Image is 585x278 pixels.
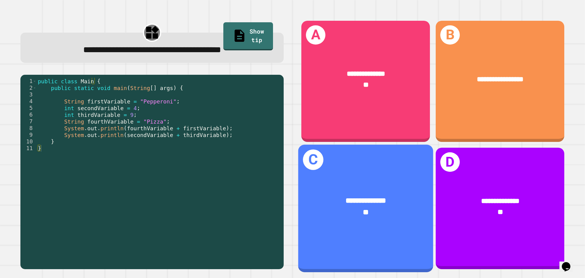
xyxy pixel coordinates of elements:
div: 4 [20,98,37,105]
div: 11 [20,145,37,152]
h1: C [303,150,323,170]
div: 10 [20,138,37,145]
div: 1 [20,78,37,85]
div: 8 [20,125,37,132]
div: 5 [20,105,37,111]
a: Show tip [223,22,273,50]
div: 7 [20,118,37,125]
h1: A [306,25,325,45]
h1: D [440,152,460,172]
div: 2 [20,85,37,91]
span: Toggle code folding, rows 2 through 10 [33,85,36,91]
h1: B [440,25,460,45]
iframe: chat widget [559,254,579,272]
div: 6 [20,111,37,118]
div: 3 [20,91,37,98]
span: Toggle code folding, rows 1 through 11 [33,78,36,85]
div: 9 [20,132,37,138]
